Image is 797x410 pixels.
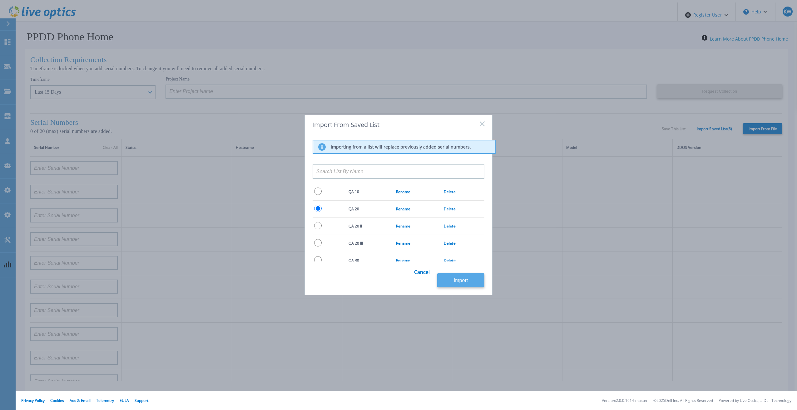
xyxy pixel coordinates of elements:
[414,264,430,288] a: Cancel
[120,398,129,403] a: EULA
[349,241,363,246] span: QA 20 III
[396,189,411,194] a: Rename
[313,164,484,179] input: Search List By Name
[21,398,45,403] a: Privacy Policy
[349,189,359,194] span: QA 10
[396,206,411,212] a: Rename
[444,258,456,263] a: Delete
[444,189,456,194] a: Delete
[331,144,471,150] p: Importing from a list will replace previously added serial numbers.
[444,241,456,246] a: Delete
[312,120,379,129] span: Import From Saved List
[349,258,359,263] span: QA 30
[444,223,456,229] a: Delete
[396,223,411,229] a: Rename
[653,399,713,403] li: © 2025 Dell Inc. All Rights Reserved
[96,398,114,403] a: Telemetry
[50,398,64,403] a: Cookies
[719,399,791,403] li: Powered by Live Optics, a Dell Technology
[349,223,362,229] span: QA 20 II
[70,398,91,403] a: Ads & Email
[602,399,648,403] li: Version: 2.0.0.1614-master
[396,241,411,246] a: Rename
[135,398,148,403] a: Support
[349,206,359,212] span: QA 20
[396,258,411,263] a: Rename
[444,206,456,212] a: Delete
[437,273,484,287] button: Import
